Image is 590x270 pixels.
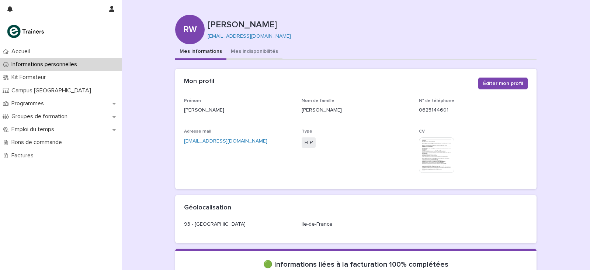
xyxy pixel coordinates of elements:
[184,129,211,134] span: Adresse mail
[226,44,282,60] button: Mes indisponibilités
[8,61,83,68] p: Informations personnelles
[8,74,52,81] p: Kit Formateur
[302,129,312,134] span: Type
[8,139,68,146] p: Bons de commande
[419,129,425,134] span: CV
[8,152,39,159] p: Factures
[184,139,267,144] a: [EMAIL_ADDRESS][DOMAIN_NAME]
[184,204,231,212] h2: Géolocalisation
[184,78,214,86] h2: Mon profil
[302,221,410,228] p: Ile-de-France
[184,260,528,269] p: 🟢 Informations liées à la facturation 100% complétées
[419,106,528,114] p: 0625144601
[8,126,60,133] p: Emploi du temps
[8,48,36,55] p: Accueil
[175,44,226,60] button: Mes informations
[184,99,201,103] span: Prénom
[8,87,97,94] p: Campus [GEOGRAPHIC_DATA]
[483,80,523,87] span: Éditer mon profil
[208,34,291,39] a: [EMAIL_ADDRESS][DOMAIN_NAME]
[478,78,528,89] button: Éditer mon profil
[208,20,534,30] p: [PERSON_NAME]
[8,100,50,107] p: Programmes
[184,106,293,114] p: [PERSON_NAME]
[302,99,334,103] span: Nom de famille
[302,106,410,114] p: [PERSON_NAME]
[8,113,73,120] p: Groupes de formation
[302,137,316,148] span: FLP
[6,24,46,39] img: K0CqGN7SDeD6s4JG8KQk
[184,221,293,228] p: 93 - [GEOGRAPHIC_DATA]
[419,99,454,103] span: N° de téléphone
